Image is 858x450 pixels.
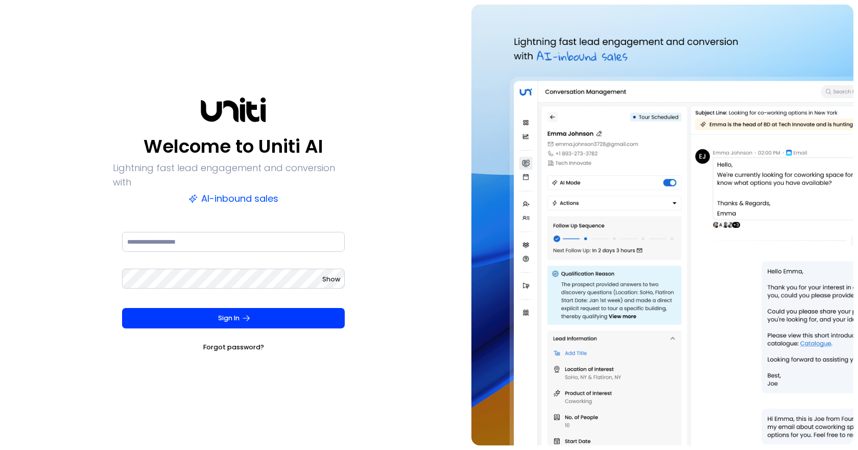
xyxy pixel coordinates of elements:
[203,342,264,352] a: Forgot password?
[144,134,323,159] p: Welcome to Uniti AI
[113,161,354,190] p: Lightning fast lead engagement and conversion with
[188,192,278,206] p: AI-inbound sales
[122,308,345,328] button: Sign In
[471,5,853,445] img: auth-hero.png
[322,275,340,283] span: Show
[322,274,340,285] button: Show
